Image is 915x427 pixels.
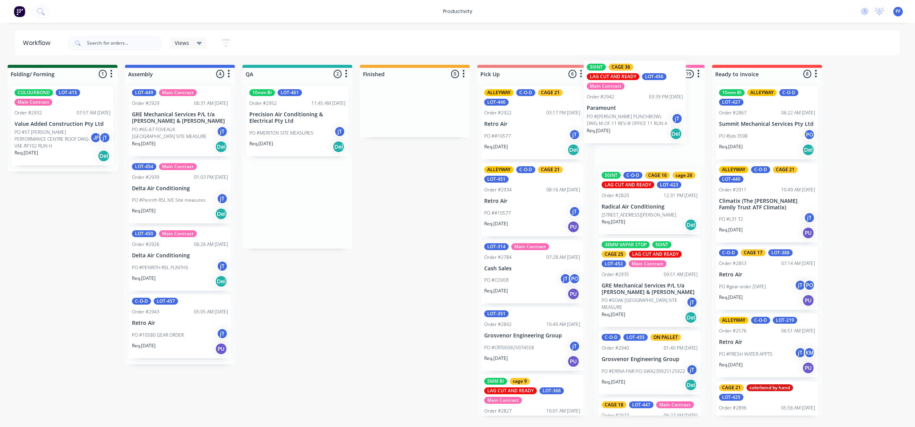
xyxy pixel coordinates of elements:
input: Search for orders... [87,35,162,51]
span: Views [175,39,189,47]
img: Factory [14,6,25,17]
div: Workflow [23,39,54,48]
span: PF [896,8,901,15]
div: productivity [439,6,476,17]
